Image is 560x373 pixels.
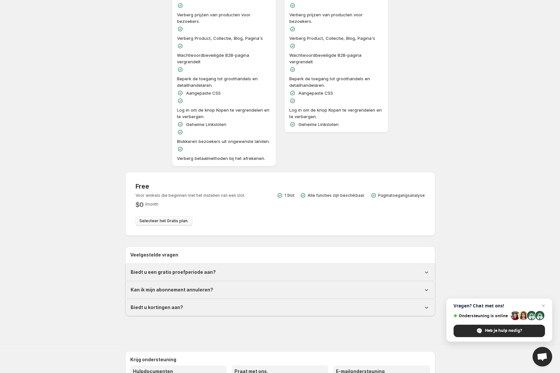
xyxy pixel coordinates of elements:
button: Selecteer het Gratis plan. [136,216,192,225]
p: Voor winkels die beginnen met het instellen van een slot. [136,193,245,198]
p: Wachtwoordbeveiligde B2B-pagina vergrendelt [289,52,383,65]
p: Log in om de knop Kopen te vergrendelen en te verbergen. [177,107,271,120]
h1: Kan ik mijn abonnement annuleren? [131,287,213,293]
p: Aangepaste CSS [186,90,221,96]
h2: $ 0 [136,201,144,209]
p: Blokkeren bezoekers uit ongewenste landen. [177,138,270,145]
h1: Biedt u kortingen aan? [131,304,183,311]
p: Verberg prijzen van producten voor bezoekers. [289,11,383,24]
span: Heb je hulp nodig? [485,328,522,334]
p: Paginatoegangsanalyse [378,193,425,198]
p: Verberg prijzen van producten voor bezoekers. [177,11,271,24]
p: Aangepaste CSS [298,90,333,96]
span: Heb je hulp nodig? [454,325,545,337]
p: Geheime Linksloten [298,121,339,128]
p: Verberg Product, Collectie, Blog, Pagina's [177,35,263,41]
p: Alle functies zijn beschikbaar. [308,193,365,198]
h1: Biedt u een gratis proefperiode aan? [131,269,216,275]
span: Selecteer het Gratis plan. [139,218,188,224]
p: Verberg Product, Collectie, Blog, Pagina's [289,35,375,41]
p: Beperk de toegang tot groothandels en detailhandelaren. [177,75,271,88]
span: Vragen? Chat met ons! [454,303,545,308]
h3: Free [136,182,245,190]
p: Wachtwoordbeveiligde B2B-pagina vergrendelt [177,52,271,65]
span: / month [145,202,158,207]
h2: Veelgestelde vragen [130,252,430,258]
h2: Krijg ondersteuning [130,356,430,363]
p: Log in om de knop Kopen te vergrendelen en te verbergen. [289,107,383,120]
p: Beperk de toegang tot groothandels en detailhandelaren. [289,75,383,88]
span: Ondersteuning is online [454,313,508,318]
a: Open chat [533,347,552,366]
p: Verberg betaalmethoden bij het afrekenen. [177,155,265,162]
p: 1 Slot [284,193,295,198]
p: Geheime Linksloten [186,121,226,128]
